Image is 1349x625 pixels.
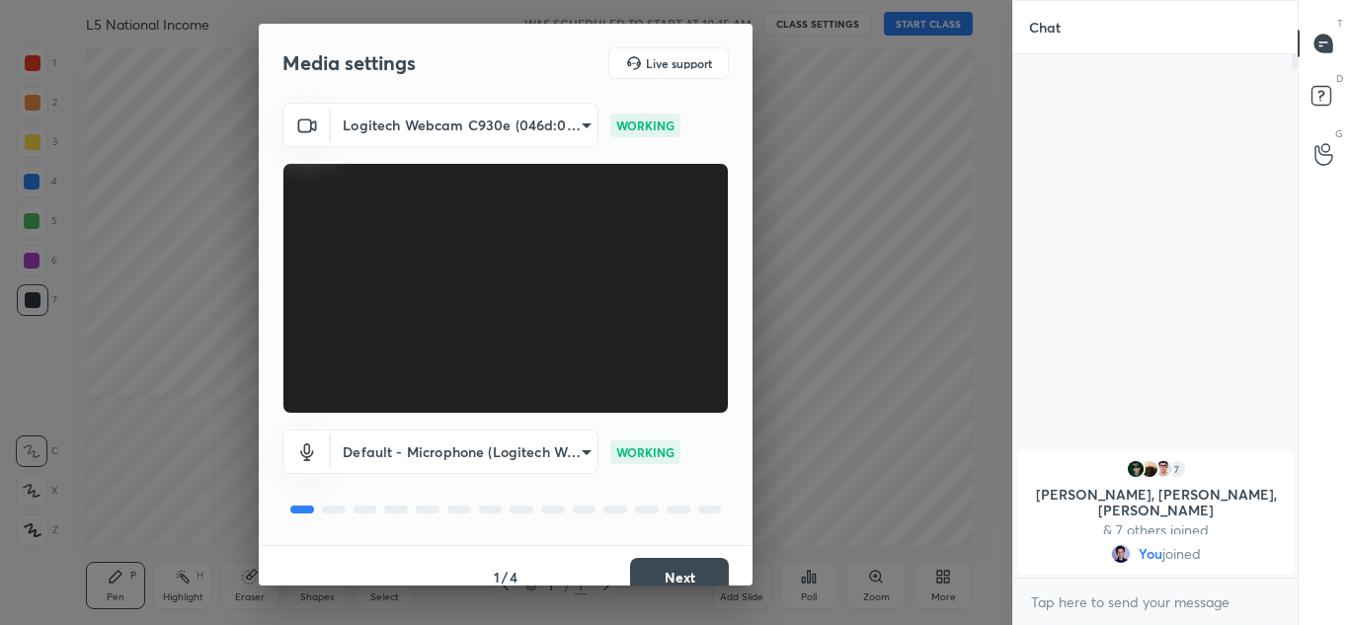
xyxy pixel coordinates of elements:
[1335,126,1343,141] p: G
[1139,459,1158,479] img: 73d917518c9248fa9b7c27d85bd7e3e5.jpg
[616,443,674,461] p: WORKING
[1337,16,1343,31] p: T
[1162,546,1201,562] span: joined
[1111,544,1131,564] img: 5f78e08646bc44f99abb663be3a7d85a.jpg
[282,50,416,76] h2: Media settings
[1030,487,1282,518] p: [PERSON_NAME], [PERSON_NAME], [PERSON_NAME]
[630,558,729,597] button: Next
[1013,447,1299,578] div: grid
[510,567,517,587] h4: 4
[494,567,500,587] h4: 1
[331,103,598,147] div: Logitech Webcam C930e (046d:0843)
[1013,1,1076,53] p: Chat
[646,57,712,69] h5: Live support
[502,567,508,587] h4: /
[1152,459,1172,479] img: 14a880d005364e629a651db6cd6ebca9.jpg
[1125,459,1145,479] img: 2bd843c0bda84a6faf29bd013d7a4b1d.jpg
[1139,546,1162,562] span: You
[616,117,674,134] p: WORKING
[331,430,598,474] div: Logitech Webcam C930e (046d:0843)
[1166,459,1186,479] div: 7
[1336,71,1343,86] p: D
[1030,522,1282,538] p: & 7 others joined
